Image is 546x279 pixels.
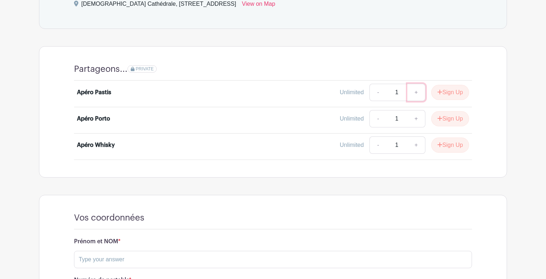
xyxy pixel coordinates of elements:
[431,138,469,153] button: Sign Up
[431,111,469,126] button: Sign Up
[407,84,425,101] a: +
[369,136,386,154] a: -
[340,141,364,149] div: Unlimited
[407,136,425,154] a: +
[369,84,386,101] a: -
[74,64,127,74] h4: Partageons...
[369,110,386,127] a: -
[431,85,469,100] button: Sign Up
[340,88,364,97] div: Unlimited
[77,114,110,123] div: Apéro Porto
[136,66,154,71] span: PRIVATE
[74,251,472,268] input: Type your answer
[340,114,364,123] div: Unlimited
[77,141,115,149] div: Apéro Whisky
[77,88,111,97] div: Apéro Pastis
[407,110,425,127] a: +
[74,213,144,223] h4: Vos coordonnées
[74,238,472,245] h6: Prénom et NOM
